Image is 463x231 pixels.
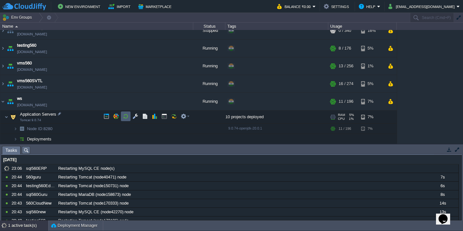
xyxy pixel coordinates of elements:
[17,135,26,145] img: AMDAwAAAACH5BAEAAAAALAAAAAABAAEAAAICRAEAOw==
[193,40,225,58] div: Running
[194,23,225,30] div: Status
[12,173,24,181] div: 20:44
[427,199,458,207] div: 14s
[17,78,42,85] a: vms560SVTL
[0,93,5,111] img: AMDAwAAAACH5BAEAAAAALAAAAAABAAEAAAICRAEAOw==
[12,190,24,199] div: 20:44
[427,173,458,181] div: 7s
[329,23,396,30] div: Usage
[12,164,24,173] div: 23:06
[17,61,32,67] a: vms560
[427,182,458,190] div: 6s
[361,23,382,40] div: 16%
[17,32,47,38] a: [DOMAIN_NAME]
[6,23,15,40] img: AMDAwAAAACH5BAEAAAAALAAAAAABAAEAAAICRAEAOw==
[17,96,22,102] a: ws
[361,40,382,58] div: 5%
[27,127,43,132] span: Node ID:
[24,199,56,207] div: 560CloudNew
[2,13,34,22] button: Env Groups
[0,40,5,58] img: AMDAwAAAACH5BAEAAAAALAAAAAABAAEAAAICRAEAOw==
[17,67,47,73] a: [DOMAIN_NAME]
[193,23,225,40] div: Stopped
[12,217,24,225] div: 20:43
[19,112,57,117] a: Application ServersTomcat 9.0.74
[17,85,47,91] a: [DOMAIN_NAME]
[58,174,126,180] span: Restarting Tomcat (node40471) node
[12,199,24,207] div: 20:43
[338,114,345,118] span: RAM
[58,183,129,189] span: Restarting Tomcat (node150731) node
[427,190,458,199] div: 8s
[17,102,47,109] a: [DOMAIN_NAME]
[339,76,353,93] div: 16 / 274
[108,3,132,10] button: Import
[277,3,313,10] button: Balance ₹0.00
[19,112,57,118] span: Application Servers
[0,76,5,93] img: AMDAwAAAACH5BAEAAAAALAAAAAABAAEAAAICRAEAOw==
[58,200,129,206] span: Restarting Tomcat (node170333) node
[24,182,56,190] div: testing560EduBee
[0,23,5,40] img: AMDAwAAAACH5BAEAAAAALAAAAAABAAEAAAICRAEAOw==
[17,49,47,56] a: [DOMAIN_NAME]
[361,111,382,124] div: 7%
[58,218,129,224] span: Restarting Tomcat (node173186) node
[58,166,114,171] span: Restarting MySQL CE node(s)
[6,40,15,58] img: AMDAwAAAACH5BAEAAAAALAAAAAABAAEAAAICRAEAOw==
[5,111,8,124] img: AMDAwAAAACH5BAEAAAAALAAAAAABAAEAAAICRAEAOw==
[226,23,328,30] div: Tags
[138,3,173,10] button: Marketplace
[9,111,18,124] img: AMDAwAAAACH5BAEAAAAALAAAAAABAAEAAAICRAEAOw==
[338,118,345,121] span: CPU
[51,222,97,229] button: Deployment Manager
[348,114,354,118] span: 5%
[20,119,41,123] span: Tomcat 9.0.74
[193,76,225,93] div: Running
[6,58,15,75] img: AMDAwAAAACH5BAEAAAAALAAAAAABAAEAAAICRAEAOw==
[436,205,457,225] iframe: chat widget
[26,127,53,132] a: Node ID:8280
[359,3,377,10] button: Help
[2,156,458,164] div: [DATE]
[228,127,262,131] span: 9.0.74-openjdk-20.0.1
[388,3,457,10] button: [EMAIL_ADDRESS][DOMAIN_NAME]
[324,3,351,10] button: Settings
[14,135,17,145] img: AMDAwAAAACH5BAEAAAAALAAAAAABAAEAAAICRAEAOw==
[361,124,382,134] div: 7%
[8,220,48,231] div: 1 active task(s)
[339,124,351,134] div: 11 / 196
[24,190,56,199] div: sql560Guru
[1,23,193,30] div: Name
[17,124,26,134] img: AMDAwAAAACH5BAEAAAAALAAAAAABAAEAAAICRAEAOw==
[24,173,56,181] div: 560guru
[6,76,15,93] img: AMDAwAAAACH5BAEAAAAALAAAAAABAAEAAAICRAEAOw==
[427,208,458,216] div: 13s
[347,118,354,121] span: 1%
[26,137,52,142] a: Deployments
[12,208,24,216] div: 20:43
[58,192,131,197] span: Restarting MariaDB (node158673) node
[12,182,24,190] div: 20:44
[193,58,225,75] div: Running
[24,208,56,216] div: sql560new
[0,58,5,75] img: AMDAwAAAACH5BAEAAAAALAAAAAABAAEAAAICRAEAOw==
[361,58,382,75] div: 1%
[339,23,351,40] div: 0 / 340
[361,93,382,111] div: 7%
[361,76,382,93] div: 5%
[14,124,17,134] img: AMDAwAAAACH5BAEAAAAALAAAAAABAAEAAAICRAEAOw==
[193,93,225,111] div: Running
[15,26,18,27] img: AMDAwAAAACH5BAEAAAAALAAAAAABAAEAAAICRAEAOw==
[5,146,17,154] span: Tasks
[6,93,15,111] img: AMDAwAAAACH5BAEAAAAALAAAAAABAAEAAAICRAEAOw==
[17,43,36,49] a: testing560
[2,3,46,11] img: CloudJiffy
[225,111,328,124] div: 10 projects deployed
[24,217,56,225] div: testing560
[427,217,458,225] div: 7s
[24,164,56,173] div: sql560ERP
